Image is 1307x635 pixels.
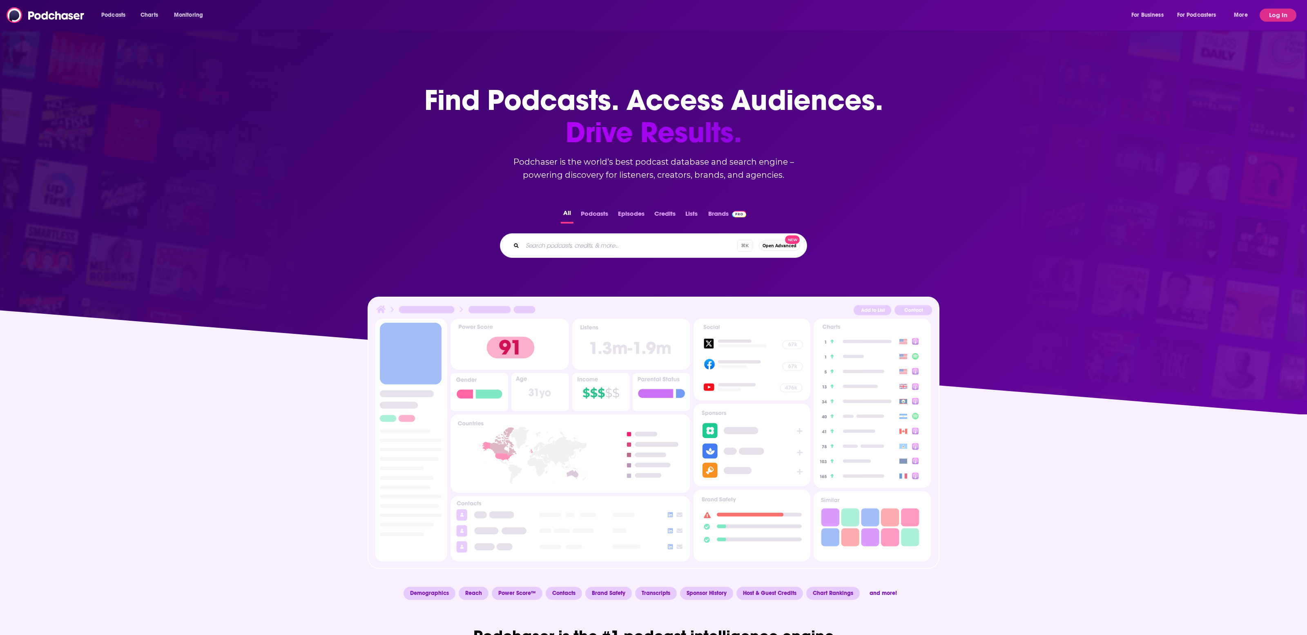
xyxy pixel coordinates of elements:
span: Chart Rankings [806,587,860,600]
button: Open AdvancedNew [759,241,800,250]
button: open menu [1172,9,1228,22]
button: open menu [1228,9,1258,22]
span: Charts [141,9,158,21]
img: Podcast Insights Gender [451,373,508,411]
img: Podcast Insights Listens [572,319,690,370]
span: For Podcasters [1177,9,1216,21]
div: Search podcasts, credits, & more... [500,233,807,258]
button: Log In [1260,9,1296,22]
img: Podcast Sponsors [694,404,810,486]
img: Podcast Insights Countries [451,414,690,492]
span: New [785,235,800,244]
img: Podcast Insights Similar Podcasts [817,494,927,549]
button: open menu [168,9,214,22]
span: Reach [459,587,488,600]
button: All [561,208,573,224]
span: Power Score™ [492,587,542,600]
button: Credits [652,208,678,224]
img: Podchaser Pro [732,211,746,217]
span: Demographics [404,587,455,600]
span: Podcasts [101,9,125,21]
span: More [1234,9,1248,21]
img: Podcast Insights Parental Status [633,373,690,411]
img: Podcast Insights Age [511,373,569,411]
input: Search podcasts, credits, & more... [522,239,737,252]
span: and more! [863,587,903,600]
a: Charts [135,9,163,22]
span: Contacts [546,587,582,600]
span: Brand Safety [585,587,632,600]
span: For Business [1131,9,1164,21]
img: Podchaser - Follow, Share and Rate Podcasts [7,7,85,23]
button: open menu [96,9,136,22]
span: Host & Guest Credits [736,587,803,600]
button: Lists [683,208,700,224]
img: Podcast Insights Header [375,304,932,318]
h2: Podchaser is the world’s best podcast database and search engine – powering discovery for listene... [490,155,817,181]
span: ⌘ K [737,240,752,252]
button: open menu [1126,9,1174,22]
span: Transcripts [635,587,677,600]
span: Sponsor History [680,587,733,600]
span: Open Advanced [763,244,796,248]
img: Podcast Insights Brand Safety [697,493,807,549]
button: Episodes [616,208,647,224]
img: Podcast Insights Charts [814,319,930,488]
button: Podcasts [578,208,611,224]
a: BrandsPodchaser Pro [708,208,746,224]
img: Podcast Insights Sidebar [378,322,444,541]
h1: Find Podcasts. Access Audiences. [424,84,883,149]
img: Podcast Insights Income [572,373,630,411]
img: Podcast Insights Power score [451,319,569,370]
span: Monitoring [174,9,203,21]
span: Drive Results. [424,116,883,149]
img: Podcast Socials [694,319,810,400]
img: Podcast Insights Contacts [451,496,690,561]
